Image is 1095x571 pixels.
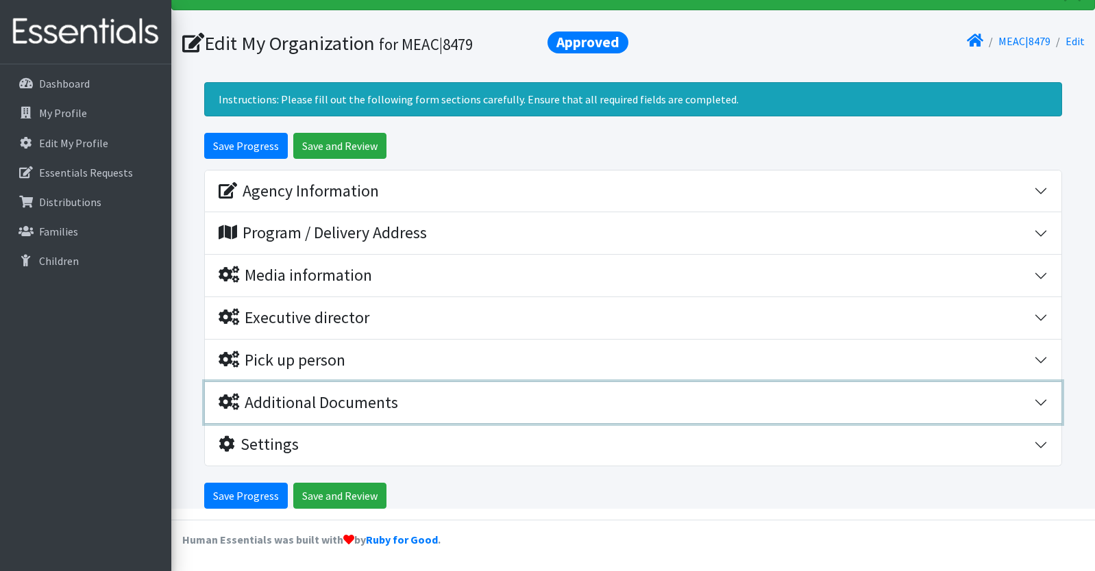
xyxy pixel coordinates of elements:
button: Pick up person [205,340,1061,381]
p: Dashboard [39,77,90,90]
input: Save and Review [293,133,386,159]
button: Executive director [205,297,1061,339]
div: Agency Information [219,181,379,201]
a: Edit [1066,34,1085,48]
p: Children [39,254,79,268]
span: Approved [547,31,628,53]
a: Families [5,218,166,245]
button: Media information [205,255,1061,296]
div: Media information [219,266,372,285]
p: Distributions [39,195,101,209]
a: Distributions [5,188,166,216]
button: Agency Information [205,170,1061,212]
a: Essentials Requests [5,159,166,186]
a: Children [5,247,166,275]
div: Executive director [219,308,369,328]
p: Edit My Profile [39,136,108,150]
strong: Human Essentials was built with by . [182,533,441,546]
input: Save Progress [204,133,288,159]
input: Save and Review [293,483,386,509]
a: Dashboard [5,70,166,97]
a: MEAC|8479 [998,34,1050,48]
div: Instructions: Please fill out the following form sections carefully. Ensure that all required fie... [204,82,1062,116]
div: Program / Delivery Address [219,223,427,243]
a: Edit My Profile [5,129,166,157]
div: Additional Documents [219,393,398,413]
a: Ruby for Good [366,533,438,546]
div: Pick up person [219,351,345,370]
a: My Profile [5,99,166,127]
div: Settings [219,435,299,455]
p: Essentials Requests [39,166,133,179]
img: HumanEssentials [5,9,166,55]
p: My Profile [39,106,87,120]
h1: Edit My Organization [182,31,628,55]
button: Settings [205,424,1061,466]
input: Save Progress [204,483,288,509]
button: Program / Delivery Address [205,212,1061,254]
button: Additional Documents [205,382,1061,424]
small: for MEAC|8479 [379,34,473,54]
p: Families [39,225,78,238]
